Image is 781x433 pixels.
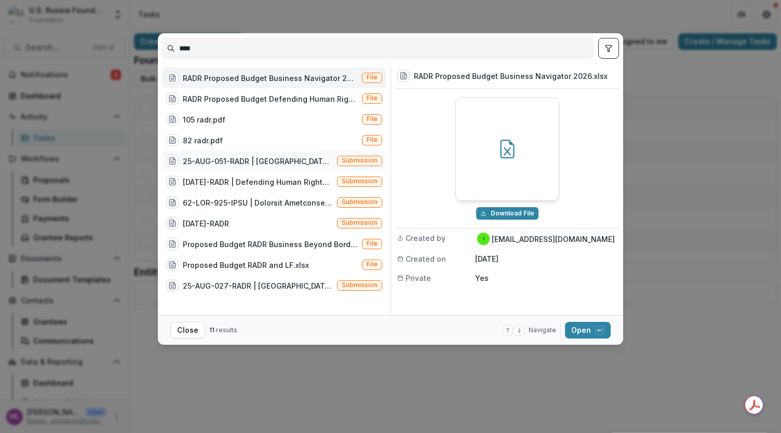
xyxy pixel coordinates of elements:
[565,322,611,339] button: Open
[170,322,205,339] button: Close
[475,253,617,264] p: [DATE]
[529,326,556,335] span: Navigate
[216,326,237,334] span: results
[476,207,538,220] button: Download RADR Proposed Budget Business Navigator 2026.xlsx
[475,273,617,283] p: Yes
[342,157,378,164] span: Submission
[406,273,431,283] span: Private
[367,115,378,123] span: File
[183,177,333,187] div: [DATE]-RADR | Defending Human Rights in the [GEOGRAPHIC_DATA]: Legal Support for Political Prison...
[367,74,378,81] span: File
[406,253,446,264] span: Created on
[183,218,229,229] div: [DATE]-RADR
[342,219,378,226] span: Submission
[342,198,378,206] span: Submission
[367,94,378,102] span: File
[183,260,309,270] div: Proposed Budget RADR and LF.xlsx
[183,280,333,291] div: 25-AUG-027-RADR | [GEOGRAPHIC_DATA] for Democracy in [GEOGRAPHIC_DATA] Inc - 2025 - Grant Proposa...
[483,236,484,241] div: info@democracy4russia.org
[367,261,378,268] span: File
[183,73,358,84] div: RADR Proposed Budget Business Navigator 2026.xlsx
[209,326,214,334] span: 11
[183,156,333,167] div: 25-AUG-051-RADR | [GEOGRAPHIC_DATA] for Democracy in [GEOGRAPHIC_DATA] Inc - 2025 - Grant Proposa...
[406,233,446,243] span: Created by
[367,136,378,143] span: File
[183,197,333,208] div: 62-LOR-925-IPSU | Dolorsit Ametconse 3190 (Adipisci el sed doeiusm te inc Utlabore Etdolorem aliq...
[342,178,378,185] span: Submission
[414,71,608,82] h3: RADR Proposed Budget Business Navigator 2026.xlsx
[183,239,358,250] div: Proposed Budget RADR Business Beyond Borders.xlsx
[183,135,223,146] div: 82 radr.pdf
[367,240,378,247] span: File
[492,234,615,245] p: [EMAIL_ADDRESS][DOMAIN_NAME]
[183,114,225,125] div: 105 radr.pdf
[598,38,619,59] button: toggle filters
[342,281,378,289] span: Submission
[183,93,358,104] div: RADR Proposed Budget Defending Human Rights in the [GEOGRAPHIC_DATA] 2026.xlsx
